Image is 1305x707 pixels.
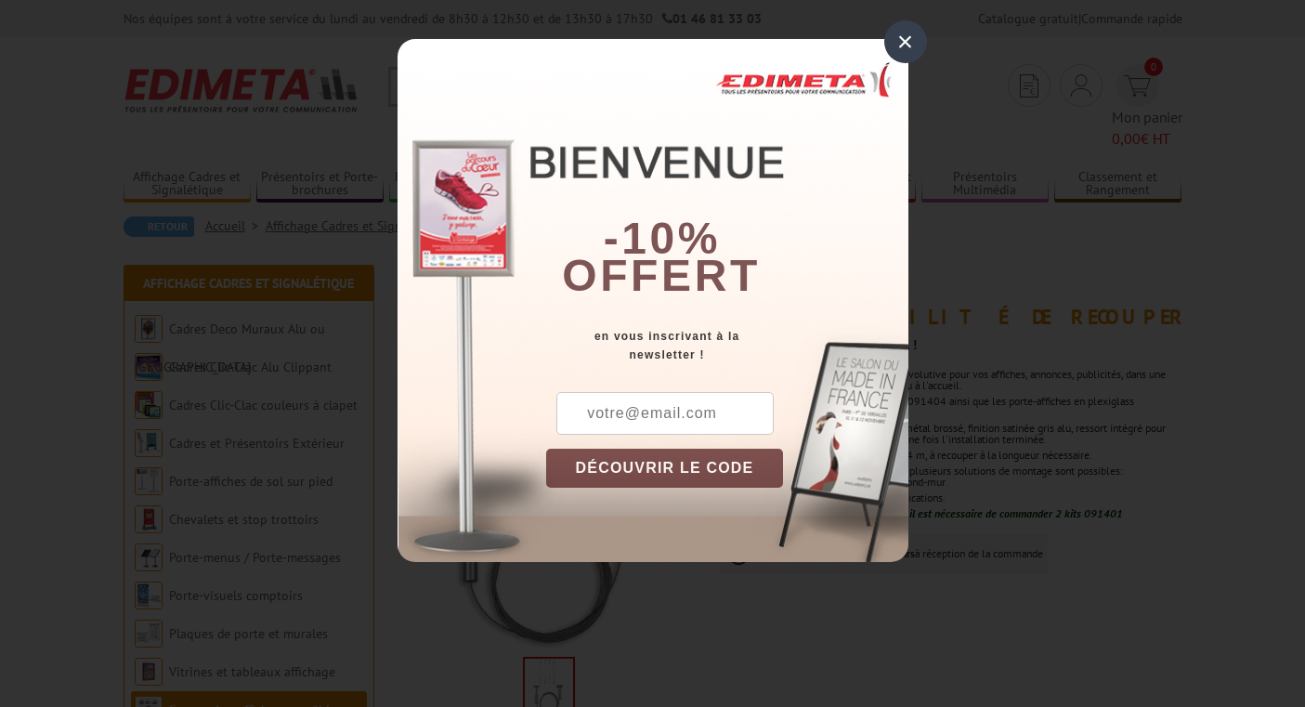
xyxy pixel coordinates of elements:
font: offert [562,251,761,300]
b: -10% [604,214,721,263]
div: en vous inscrivant à la newsletter ! [546,327,908,364]
div: × [884,20,927,63]
input: votre@email.com [556,392,774,435]
button: DÉCOUVRIR LE CODE [546,449,784,488]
